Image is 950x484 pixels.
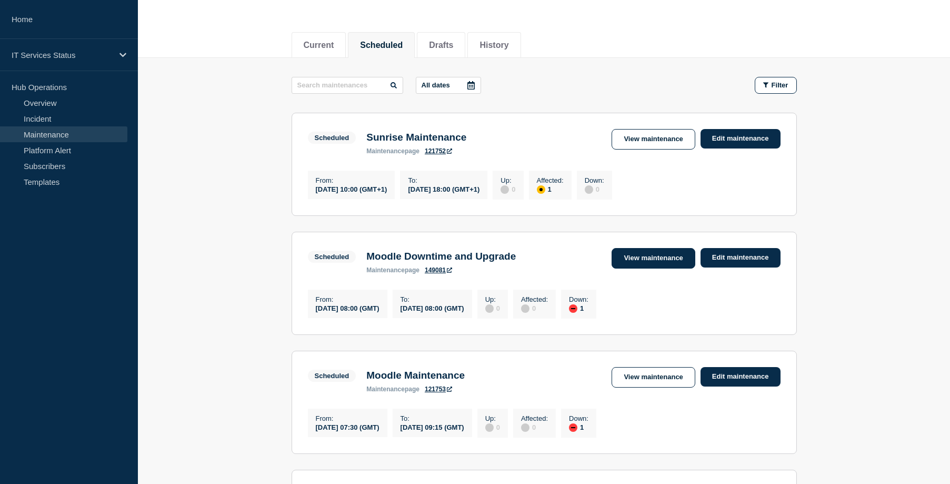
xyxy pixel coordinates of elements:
[315,372,349,380] div: Scheduled
[408,176,479,184] p: To :
[521,304,529,313] div: disabled
[569,295,588,303] p: Down :
[366,132,466,143] h3: Sunrise Maintenance
[315,134,349,142] div: Scheduled
[521,422,548,432] div: 0
[366,147,405,155] span: maintenance
[612,367,695,388] a: View maintenance
[612,248,695,269] a: View maintenance
[612,129,695,150] a: View maintenance
[755,77,797,94] button: Filter
[366,266,405,274] span: maintenance
[585,176,604,184] p: Down :
[316,176,387,184] p: From :
[501,185,509,194] div: disabled
[316,303,379,312] div: [DATE] 08:00 (GMT)
[316,295,379,303] p: From :
[429,41,453,50] button: Drafts
[772,81,788,89] span: Filter
[425,386,452,393] a: 121753
[416,77,481,94] button: All dates
[569,304,577,313] div: down
[585,185,593,194] div: disabled
[485,295,500,303] p: Up :
[401,295,464,303] p: To :
[537,185,545,194] div: affected
[521,423,529,432] div: disabled
[316,422,379,431] div: [DATE] 07:30 (GMT)
[569,422,588,432] div: 1
[485,422,500,432] div: 0
[422,81,450,89] p: All dates
[366,386,419,393] p: page
[537,184,564,194] div: 1
[485,303,500,313] div: 0
[485,414,500,422] p: Up :
[485,304,494,313] div: disabled
[315,253,349,261] div: Scheduled
[425,147,452,155] a: 121752
[521,414,548,422] p: Affected :
[701,248,781,268] a: Edit maintenance
[569,423,577,432] div: down
[292,77,403,94] input: Search maintenances
[366,266,419,274] p: page
[701,129,781,149] a: Edit maintenance
[316,414,379,422] p: From :
[569,414,588,422] p: Down :
[401,303,464,312] div: [DATE] 08:00 (GMT)
[304,41,334,50] button: Current
[521,295,548,303] p: Affected :
[501,184,515,194] div: 0
[360,41,403,50] button: Scheduled
[501,176,515,184] p: Up :
[401,414,464,422] p: To :
[366,386,405,393] span: maintenance
[425,266,452,274] a: 149081
[485,423,494,432] div: disabled
[537,176,564,184] p: Affected :
[479,41,508,50] button: History
[366,370,465,381] h3: Moodle Maintenance
[366,251,516,262] h3: Moodle Downtime and Upgrade
[12,51,113,60] p: IT Services Status
[585,184,604,194] div: 0
[701,367,781,387] a: Edit maintenance
[316,184,387,193] div: [DATE] 10:00 (GMT+1)
[366,147,419,155] p: page
[521,303,548,313] div: 0
[569,303,588,313] div: 1
[408,184,479,193] div: [DATE] 18:00 (GMT+1)
[401,422,464,431] div: [DATE] 09:15 (GMT)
